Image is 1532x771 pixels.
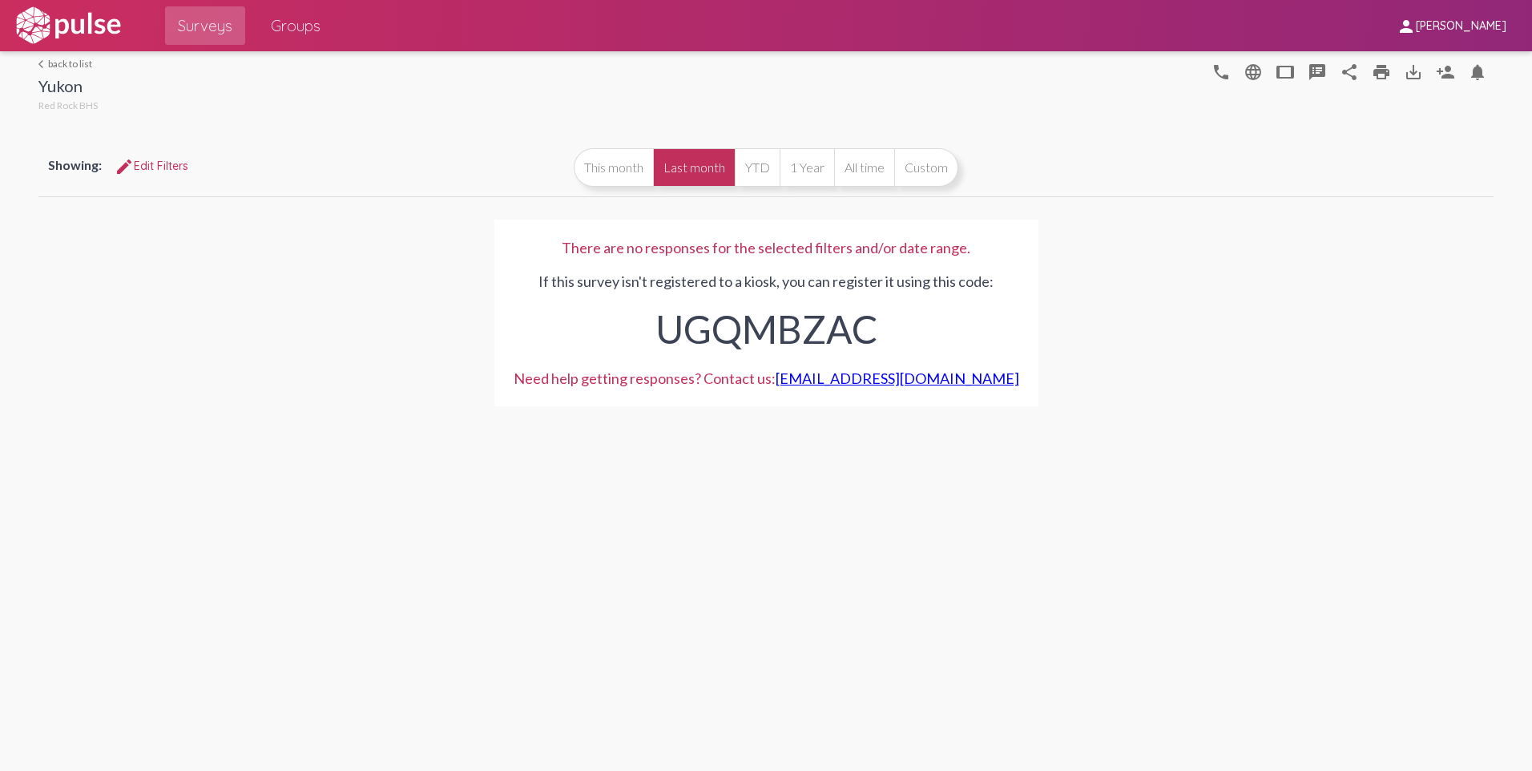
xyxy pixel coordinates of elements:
img: white-logo.svg [13,6,123,46]
span: [PERSON_NAME] [1416,19,1506,34]
mat-icon: print [1372,63,1391,82]
a: Groups [258,6,333,45]
button: language [1205,55,1237,87]
mat-icon: person [1397,17,1416,36]
button: Last month [653,148,735,187]
mat-icon: Bell [1468,63,1487,82]
span: Surveys [178,11,232,40]
button: language [1237,55,1269,87]
a: back to list [38,58,98,70]
button: Edit FiltersEdit Filters [102,151,201,180]
button: Bell [1461,55,1494,87]
div: Need help getting responses? Contact us: [514,369,1019,387]
mat-icon: tablet [1276,63,1295,82]
mat-icon: language [1211,63,1231,82]
button: tablet [1269,55,1301,87]
span: Edit Filters [115,159,188,173]
div: If this survey isn't registered to a kiosk, you can register it using this code: [514,256,1019,360]
a: Surveys [165,6,245,45]
a: print [1365,55,1397,87]
span: Groups [271,11,321,40]
mat-icon: Download [1404,63,1423,82]
button: This month [574,148,653,187]
button: 1 Year [780,148,834,187]
mat-icon: Person [1436,63,1455,82]
button: Share [1333,55,1365,87]
div: There are no responses for the selected filters and/or date range. [514,239,1019,256]
button: [PERSON_NAME] [1384,10,1519,40]
span: Showing: [48,157,102,172]
mat-icon: language [1244,63,1263,82]
button: Custom [894,148,958,187]
button: Person [1429,55,1461,87]
div: UGQMBZAC [514,290,1019,360]
button: All time [834,148,894,187]
mat-icon: speaker_notes [1308,63,1327,82]
span: Red Rock BHS [38,99,98,111]
mat-icon: arrow_back_ios [38,59,48,69]
mat-icon: Share [1340,63,1359,82]
button: Download [1397,55,1429,87]
button: speaker_notes [1301,55,1333,87]
div: Yukon [38,76,98,99]
button: YTD [735,148,780,187]
mat-icon: Edit Filters [115,157,134,176]
a: [EMAIL_ADDRESS][DOMAIN_NAME] [776,369,1019,387]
